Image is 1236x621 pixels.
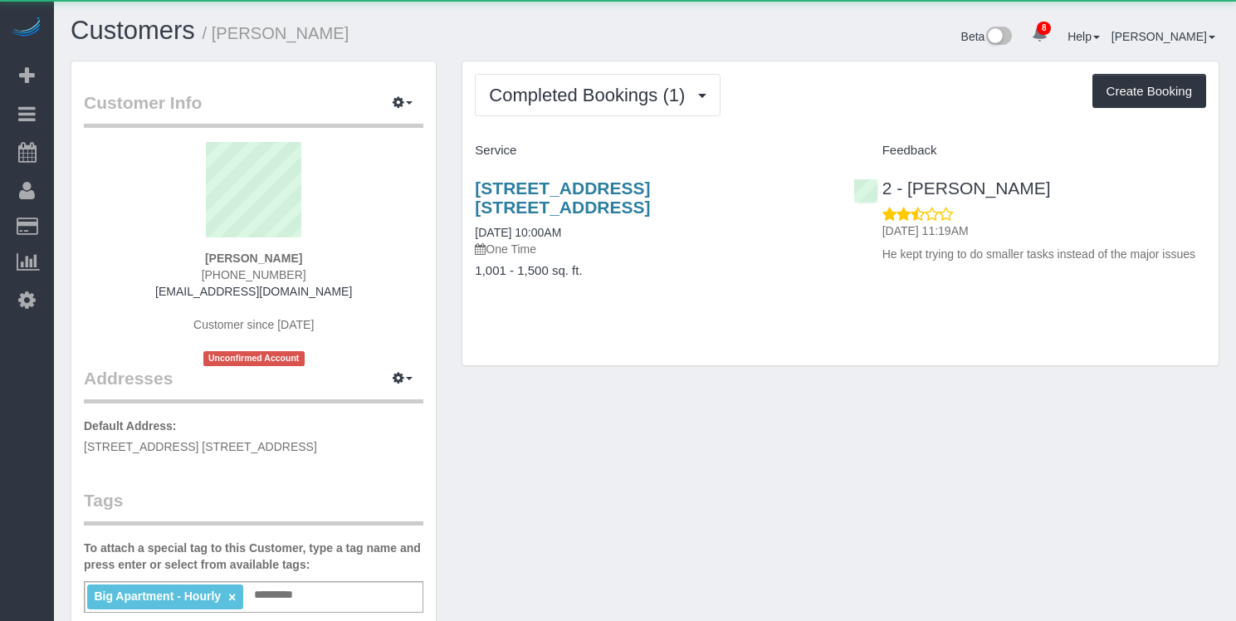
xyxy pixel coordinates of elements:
[475,74,721,116] button: Completed Bookings (1)
[155,285,352,298] a: [EMAIL_ADDRESS][DOMAIN_NAME]
[1067,30,1100,43] a: Help
[1037,22,1051,35] span: 8
[475,226,561,239] a: [DATE] 10:00AM
[853,178,1051,198] a: 2 - [PERSON_NAME]
[475,264,828,278] h4: 1,001 - 1,500 sq. ft.
[10,17,43,40] img: Automaid Logo
[193,318,314,331] span: Customer since [DATE]
[94,589,221,603] span: Big Apartment - Hourly
[882,246,1206,262] p: He kept trying to do smaller tasks instead of the major issues
[84,440,317,453] span: [STREET_ADDRESS] [STREET_ADDRESS]
[853,144,1206,158] h4: Feedback
[84,540,423,573] label: To attach a special tag to this Customer, type a tag name and press enter or select from availabl...
[71,16,195,45] a: Customers
[228,590,236,604] a: ×
[961,30,1013,43] a: Beta
[84,488,423,526] legend: Tags
[205,252,302,265] strong: [PERSON_NAME]
[84,418,177,434] label: Default Address:
[984,27,1012,48] img: New interface
[1092,74,1206,109] button: Create Booking
[475,144,828,158] h4: Service
[475,241,828,257] p: One Time
[202,268,306,281] span: [PHONE_NUMBER]
[203,351,305,365] span: Unconfirmed Account
[1111,30,1215,43] a: [PERSON_NAME]
[1023,17,1056,53] a: 8
[882,222,1206,239] p: [DATE] 11:19AM
[203,24,349,42] small: / [PERSON_NAME]
[489,85,693,105] span: Completed Bookings (1)
[84,90,423,128] legend: Customer Info
[475,178,650,217] a: [STREET_ADDRESS] [STREET_ADDRESS]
